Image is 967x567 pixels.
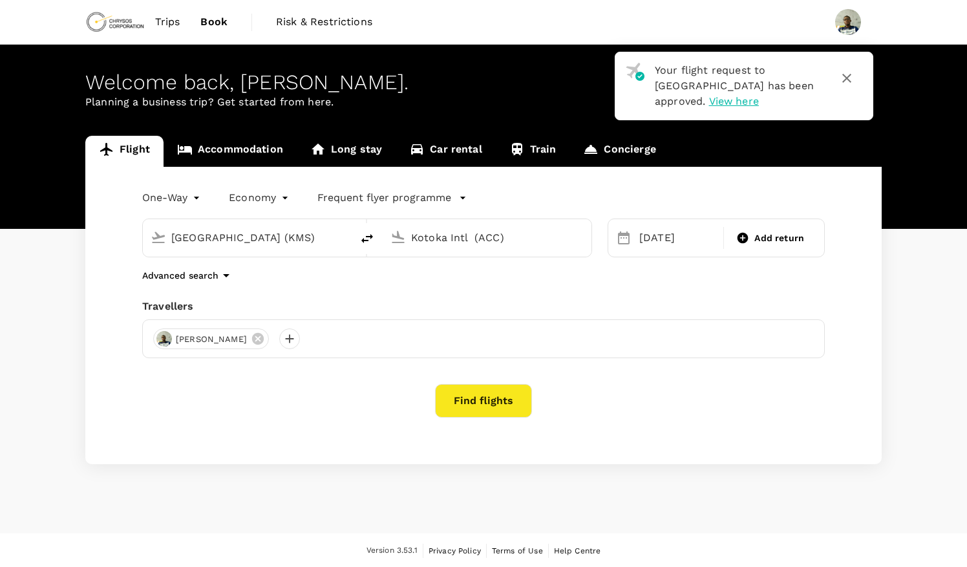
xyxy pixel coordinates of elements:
a: Car rental [396,136,496,167]
span: View here [709,95,759,107]
img: Chrysos Corporation [85,8,145,36]
div: Travellers [142,299,825,314]
a: Accommodation [164,136,297,167]
button: delete [352,223,383,254]
div: One-Way [142,187,203,208]
p: Advanced search [142,269,218,282]
span: Privacy Policy [429,546,481,555]
span: Your flight request to [GEOGRAPHIC_DATA] has been approved. [655,64,814,107]
span: Add return [754,231,804,245]
div: Economy [229,187,292,208]
a: Train [496,136,570,167]
button: Open [343,236,345,239]
a: Long stay [297,136,396,167]
span: [PERSON_NAME] [168,333,255,346]
span: Terms of Use [492,546,543,555]
button: Find flights [435,384,532,418]
span: Version 3.53.1 [367,544,418,557]
input: Depart from [171,228,324,248]
div: [PERSON_NAME] [153,328,269,349]
img: flight-approved [626,63,644,81]
span: Book [200,14,228,30]
span: Trips [155,14,180,30]
div: Welcome back , [PERSON_NAME] . [85,70,882,94]
a: Flight [85,136,164,167]
a: Concierge [569,136,669,167]
p: Frequent flyer programme [317,190,451,206]
p: Planning a business trip? Get started from here. [85,94,882,110]
img: avatar-6553a1faae356.jpeg [156,331,172,347]
button: Frequent flyer programme [317,190,467,206]
button: Advanced search [142,268,234,283]
div: [DATE] [634,225,721,251]
button: Open [582,236,585,239]
span: Help Centre [554,546,601,555]
a: Privacy Policy [429,544,481,558]
a: Help Centre [554,544,601,558]
img: Bennet Tetteh Akotey [835,9,861,35]
input: Going to [411,228,564,248]
a: Terms of Use [492,544,543,558]
span: Risk & Restrictions [276,14,372,30]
